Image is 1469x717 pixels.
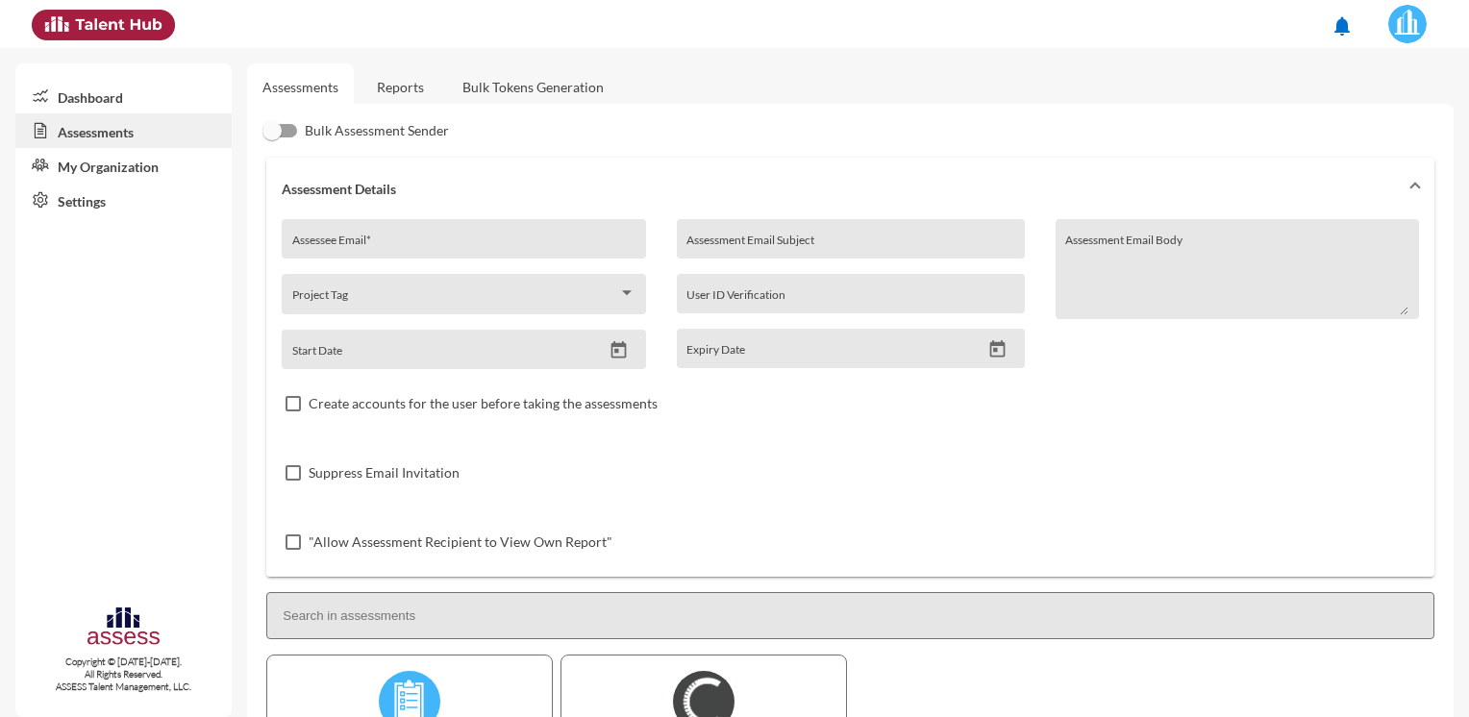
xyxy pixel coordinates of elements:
a: Bulk Tokens Generation [447,63,619,111]
p: Copyright © [DATE]-[DATE]. All Rights Reserved. ASSESS Talent Management, LLC. [15,655,232,693]
mat-icon: notifications [1331,14,1354,37]
a: Settings [15,183,232,217]
img: assesscompany-logo.png [86,605,162,652]
button: Open calendar [981,339,1014,359]
a: Assessments [15,113,232,148]
span: Suppress Email Invitation [309,461,460,484]
a: My Organization [15,148,232,183]
span: Bulk Assessment Sender [305,119,449,142]
div: Assessment Details [266,219,1434,577]
a: Dashboard [15,79,232,113]
a: Reports [361,63,439,111]
a: Assessments [262,79,338,95]
mat-panel-title: Assessment Details [282,181,1396,197]
input: Search in assessments [266,592,1434,639]
button: Open calendar [602,340,635,360]
span: Create accounts for the user before taking the assessments [309,392,658,415]
span: "Allow Assessment Recipient to View Own Report" [309,531,612,554]
mat-expansion-panel-header: Assessment Details [266,158,1434,219]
